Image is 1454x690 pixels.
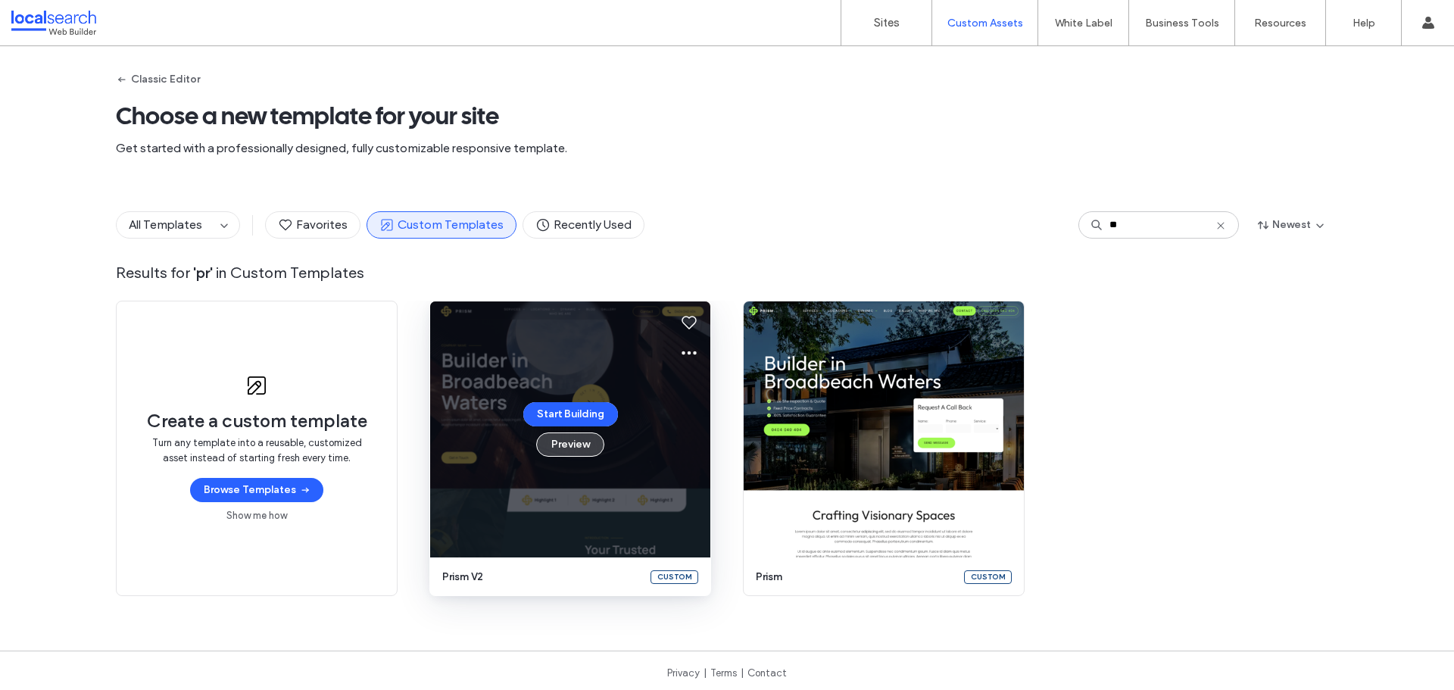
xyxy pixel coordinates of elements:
[226,508,287,523] a: Show me how
[535,217,632,233] span: Recently Used
[278,217,348,233] span: Favorites
[1245,213,1338,237] button: Newest
[190,478,323,502] button: Browse Templates
[116,101,1338,131] span: Choose a new template for your site
[379,217,504,233] span: Custom Templates
[147,436,367,466] span: Turn any template into a reusable, customized asset instead of starting fresh every time.
[1055,17,1112,30] label: White Label
[651,570,698,584] div: Custom
[116,140,1338,157] span: Get started with a professionally designed, fully customizable responsive template.
[193,264,213,282] span: ' pr '
[117,212,215,238] button: All Templates
[116,67,200,92] button: Classic Editor
[741,667,744,679] span: |
[129,217,202,232] span: All Templates
[947,17,1023,30] label: Custom Assets
[874,16,900,30] label: Sites
[704,667,707,679] span: |
[964,570,1012,584] div: Custom
[667,667,700,679] a: Privacy
[34,11,65,24] span: Help
[147,410,367,432] span: Create a custom template
[523,402,618,426] button: Start Building
[756,570,955,585] span: prism
[536,432,604,457] button: Preview
[523,211,644,239] button: Recently Used
[710,667,737,679] a: Terms
[747,667,787,679] a: Contact
[367,211,516,239] button: Custom Templates
[442,570,641,585] span: prism v2
[265,211,360,239] button: Favorites
[1353,17,1375,30] label: Help
[1254,17,1306,30] label: Resources
[1145,17,1219,30] label: Business Tools
[116,263,1338,283] span: Results for in Custom Templates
